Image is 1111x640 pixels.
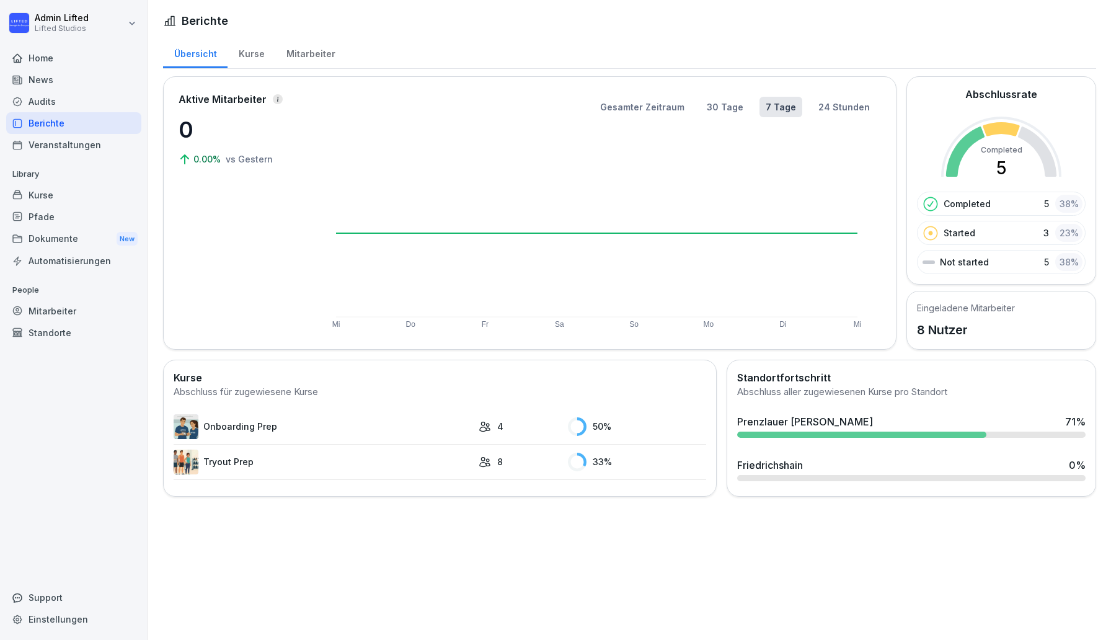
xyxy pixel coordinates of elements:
[6,91,141,112] a: Audits
[6,228,141,251] a: DokumenteNew
[737,458,803,473] div: Friedrichshain
[405,320,415,329] text: Do
[854,320,862,329] text: Mi
[6,280,141,300] p: People
[275,37,346,68] a: Mitarbeiter
[6,69,141,91] a: News
[732,409,1091,443] a: Prenzlauer [PERSON_NAME]71%
[6,587,141,608] div: Support
[555,320,564,329] text: Sa
[1055,253,1082,271] div: 38 %
[6,164,141,184] p: Library
[6,322,141,344] a: Standorte
[594,97,691,117] button: Gesamter Zeitraum
[174,450,472,474] a: Tryout Prep
[163,37,228,68] a: Übersicht
[629,320,639,329] text: So
[732,453,1091,486] a: Friedrichshain0%
[6,206,141,228] a: Pfade
[6,47,141,69] a: Home
[737,370,1086,385] h2: Standortfortschritt
[6,608,141,630] a: Einstellungen
[917,321,1015,339] p: 8 Nutzer
[940,256,989,269] p: Not started
[812,97,876,117] button: 24 Stunden
[6,250,141,272] a: Automatisierungen
[759,97,802,117] button: 7 Tage
[6,228,141,251] div: Dokumente
[737,385,1086,399] div: Abschluss aller zugewiesenen Kurse pro Standort
[1065,414,1086,429] div: 71 %
[193,153,223,166] p: 0.00%
[35,13,89,24] p: Admin Lifted
[497,455,503,468] p: 8
[117,232,138,246] div: New
[6,184,141,206] a: Kurse
[1069,458,1086,473] div: 0 %
[182,12,228,29] h1: Berichte
[174,385,706,399] div: Abschluss für zugewiesene Kurse
[6,300,141,322] a: Mitarbeiter
[35,24,89,33] p: Lifted Studios
[497,420,503,433] p: 4
[1043,226,1049,239] p: 3
[1055,195,1082,213] div: 38 %
[226,153,273,166] p: vs Gestern
[174,414,198,439] img: wbumqwl1ye2owlq8gukv6njl.png
[737,414,873,429] div: Prenzlauer [PERSON_NAME]
[917,301,1015,314] h5: Eingeladene Mitarbeiter
[6,112,141,134] a: Berichte
[944,226,975,239] p: Started
[703,320,714,329] text: Mo
[701,97,750,117] button: 30 Tage
[174,370,706,385] h2: Kurse
[1055,224,1082,242] div: 23 %
[944,197,991,210] p: Completed
[1044,197,1049,210] p: 5
[332,320,340,329] text: Mi
[482,320,489,329] text: Fr
[965,87,1037,102] h2: Abschlussrate
[779,320,786,329] text: Di
[1044,256,1049,269] p: 5
[228,37,275,68] a: Kurse
[6,134,141,156] a: Veranstaltungen
[174,414,472,439] a: Onboarding Prep
[568,417,707,436] div: 50 %
[568,453,707,471] div: 33 %
[179,113,303,146] p: 0
[179,92,267,107] p: Aktive Mitarbeiter
[174,450,198,474] img: e329q9jj112p7rzo7pfbp556.png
